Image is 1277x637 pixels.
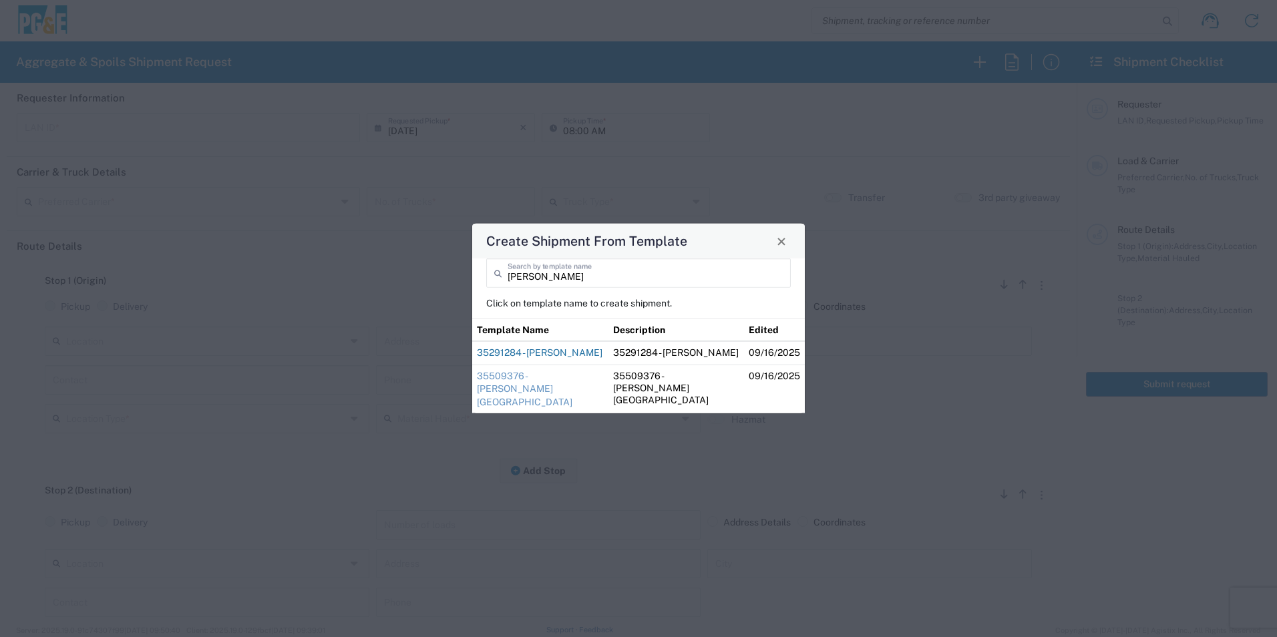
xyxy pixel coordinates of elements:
[486,297,791,309] p: Click on template name to create shipment.
[744,318,805,341] th: Edited
[744,341,805,365] td: 09/16/2025
[477,370,572,407] a: 35509376 - [PERSON_NAME][GEOGRAPHIC_DATA]
[486,231,687,250] h4: Create Shipment From Template
[472,318,608,341] th: Template Name
[608,341,745,365] td: 35291284 - [PERSON_NAME]
[477,347,602,358] a: 35291284 - [PERSON_NAME]
[608,365,745,413] td: 35509376 - [PERSON_NAME][GEOGRAPHIC_DATA]
[772,232,791,250] button: Close
[472,318,805,413] table: Shipment templates
[744,365,805,413] td: 09/16/2025
[608,318,745,341] th: Description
